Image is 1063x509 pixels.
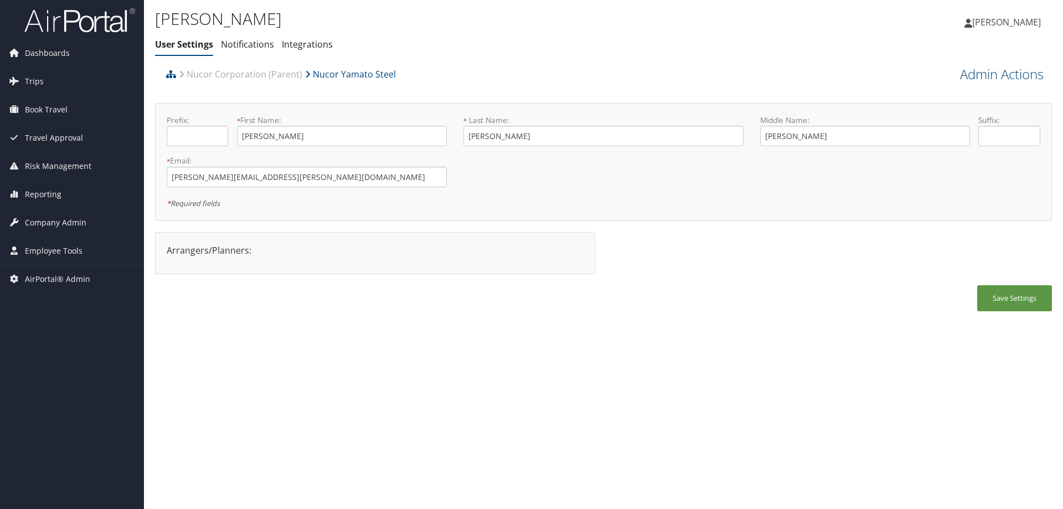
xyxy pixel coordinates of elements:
em: Required fields [167,198,220,208]
span: Book Travel [25,96,68,124]
a: Nucor Yamato Steel [305,63,396,85]
span: AirPortal® Admin [25,265,90,293]
a: Integrations [282,38,333,50]
span: Trips [25,68,44,95]
img: airportal-logo.png [24,7,135,33]
label: Last Name: [463,115,744,126]
h1: [PERSON_NAME] [155,7,753,30]
label: Prefix: [167,115,228,126]
span: Dashboards [25,39,70,67]
span: Risk Management [25,152,91,180]
span: Company Admin [25,209,86,236]
a: Notifications [221,38,274,50]
button: Save Settings [977,285,1052,311]
a: Admin Actions [960,65,1044,84]
a: Nucor Corporation (Parent) [179,63,302,85]
span: [PERSON_NAME] [972,16,1041,28]
label: Middle Name: [760,115,970,126]
a: [PERSON_NAME] [964,6,1052,39]
span: Reporting [25,181,61,208]
label: Email: [167,155,447,166]
span: Employee Tools [25,237,82,265]
span: Travel Approval [25,124,83,152]
label: First Name: [237,115,447,126]
a: User Settings [155,38,213,50]
div: Arrangers/Planners: [158,244,592,257]
label: Suffix: [978,115,1040,126]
